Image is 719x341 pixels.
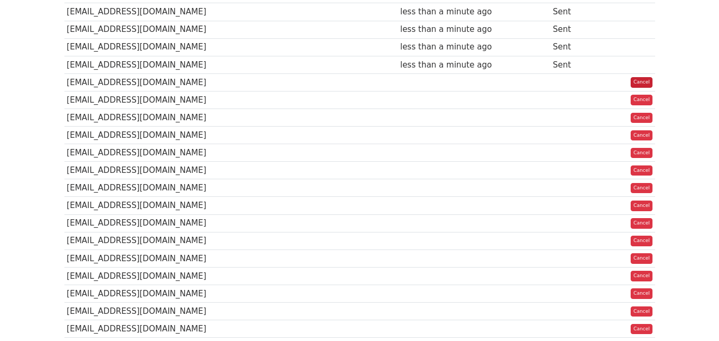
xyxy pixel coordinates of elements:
[64,162,398,179] td: [EMAIL_ADDRESS][DOMAIN_NAME]
[64,249,398,267] td: [EMAIL_ADDRESS][DOMAIN_NAME]
[550,21,605,38] td: Sent
[400,59,548,71] div: less than a minute ago
[64,144,398,162] td: [EMAIL_ADDRESS][DOMAIN_NAME]
[631,165,652,176] a: Cancel
[64,21,398,38] td: [EMAIL_ADDRESS][DOMAIN_NAME]
[64,320,398,338] td: [EMAIL_ADDRESS][DOMAIN_NAME]
[631,324,652,335] a: Cancel
[631,253,652,264] a: Cancel
[64,127,398,144] td: [EMAIL_ADDRESS][DOMAIN_NAME]
[631,306,652,317] a: Cancel
[631,95,652,105] a: Cancel
[64,179,398,197] td: [EMAIL_ADDRESS][DOMAIN_NAME]
[666,290,719,341] iframe: Chat Widget
[64,56,398,73] td: [EMAIL_ADDRESS][DOMAIN_NAME]
[64,73,398,91] td: [EMAIL_ADDRESS][DOMAIN_NAME]
[550,56,605,73] td: Sent
[64,285,398,302] td: [EMAIL_ADDRESS][DOMAIN_NAME]
[631,236,652,246] a: Cancel
[64,197,398,214] td: [EMAIL_ADDRESS][DOMAIN_NAME]
[64,303,398,320] td: [EMAIL_ADDRESS][DOMAIN_NAME]
[631,218,652,229] a: Cancel
[631,148,652,159] a: Cancel
[631,113,652,123] a: Cancel
[631,288,652,299] a: Cancel
[631,271,652,281] a: Cancel
[631,130,652,141] a: Cancel
[64,38,398,56] td: [EMAIL_ADDRESS][DOMAIN_NAME]
[64,232,398,249] td: [EMAIL_ADDRESS][DOMAIN_NAME]
[400,6,548,18] div: less than a minute ago
[550,38,605,56] td: Sent
[64,214,398,232] td: [EMAIL_ADDRESS][DOMAIN_NAME]
[64,3,398,21] td: [EMAIL_ADDRESS][DOMAIN_NAME]
[631,77,652,88] a: Cancel
[631,201,652,211] a: Cancel
[400,23,548,36] div: less than a minute ago
[400,41,548,53] div: less than a minute ago
[64,267,398,285] td: [EMAIL_ADDRESS][DOMAIN_NAME]
[64,91,398,109] td: [EMAIL_ADDRESS][DOMAIN_NAME]
[550,3,605,21] td: Sent
[64,109,398,127] td: [EMAIL_ADDRESS][DOMAIN_NAME]
[631,183,652,194] a: Cancel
